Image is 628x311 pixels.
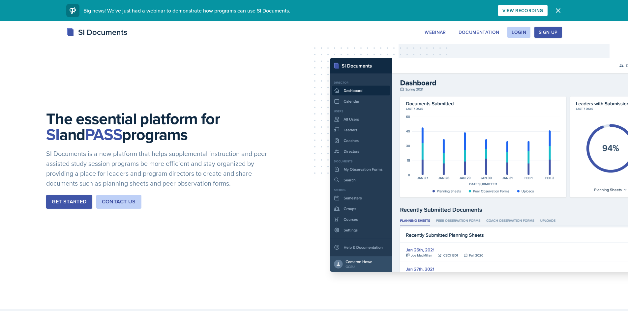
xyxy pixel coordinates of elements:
div: Login [512,30,526,35]
button: Contact Us [96,195,141,209]
button: Get Started [46,195,92,209]
button: Login [507,27,530,38]
button: View Recording [498,5,548,16]
div: Contact Us [102,198,136,206]
div: Get Started [52,198,86,206]
button: Webinar [420,27,450,38]
div: SI Documents [66,26,127,38]
button: Sign Up [534,27,562,38]
div: View Recording [502,8,543,13]
div: Sign Up [539,30,557,35]
div: Documentation [459,30,499,35]
button: Documentation [454,27,504,38]
div: Webinar [425,30,446,35]
span: Big news! We've just had a webinar to demonstrate how programs can use SI Documents. [83,7,290,14]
